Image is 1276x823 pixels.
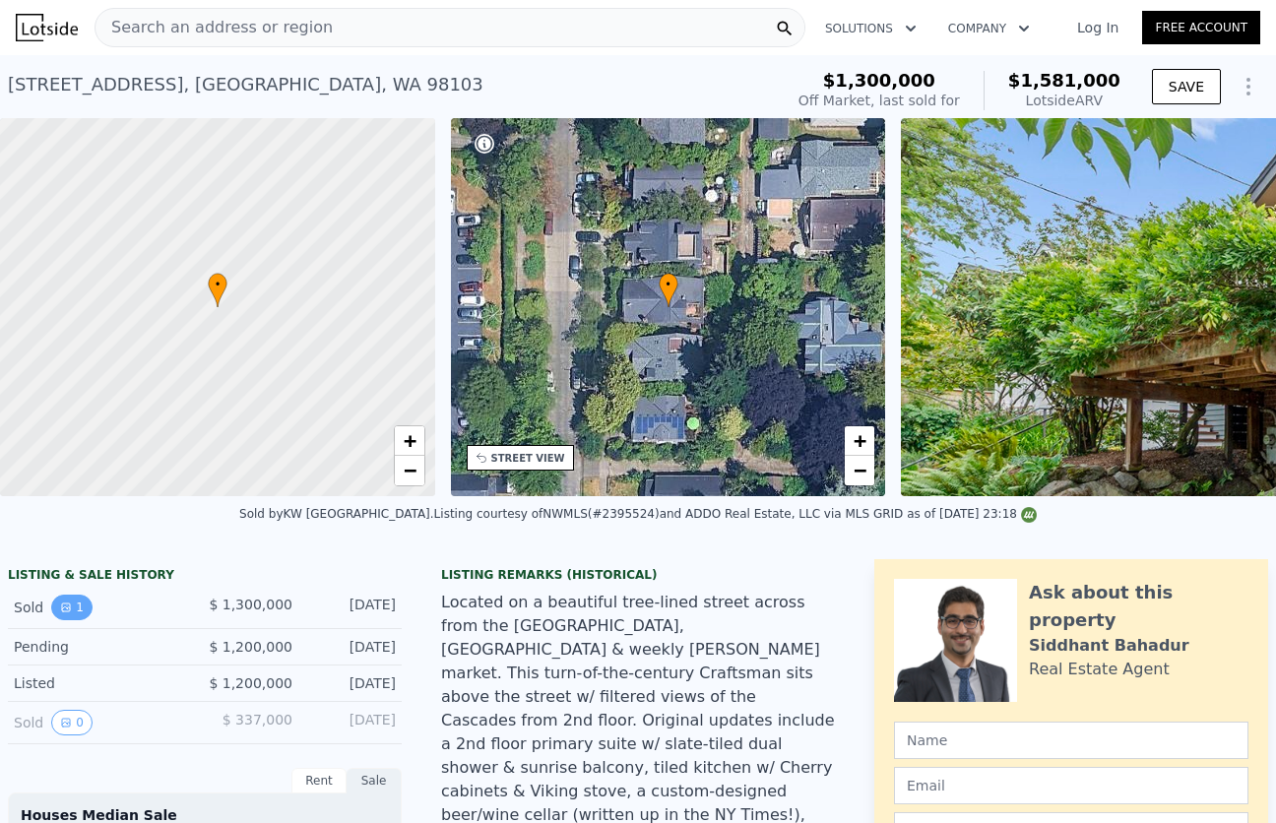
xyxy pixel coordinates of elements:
[1229,67,1268,106] button: Show Options
[308,595,396,620] div: [DATE]
[14,710,189,735] div: Sold
[209,675,292,691] span: $ 1,200,000
[209,639,292,655] span: $ 1,200,000
[1008,91,1120,110] div: Lotside ARV
[894,767,1248,804] input: Email
[308,673,396,693] div: [DATE]
[809,11,932,46] button: Solutions
[51,595,93,620] button: View historical data
[798,91,960,110] div: Off Market, last sold for
[14,637,189,657] div: Pending
[659,273,678,307] div: •
[491,451,565,466] div: STREET VIEW
[8,567,402,587] div: LISTING & SALE HISTORY
[209,597,292,612] span: $ 1,300,000
[96,16,333,39] span: Search an address or region
[1053,18,1142,37] a: Log In
[14,673,189,693] div: Listed
[403,428,415,453] span: +
[51,710,93,735] button: View historical data
[291,768,347,793] div: Rent
[1008,70,1120,91] span: $1,581,000
[1142,11,1260,44] a: Free Account
[208,276,227,293] span: •
[395,456,424,485] a: Zoom out
[403,458,415,482] span: −
[845,456,874,485] a: Zoom out
[1029,634,1189,658] div: Siddhant Bahadur
[854,428,866,453] span: +
[347,768,402,793] div: Sale
[434,507,1037,521] div: Listing courtesy of NWMLS (#2395524) and ADDO Real Estate, LLC via MLS GRID as of [DATE] 23:18
[659,276,678,293] span: •
[14,595,189,620] div: Sold
[308,710,396,735] div: [DATE]
[239,507,434,521] div: Sold by KW [GEOGRAPHIC_DATA] .
[223,712,292,728] span: $ 337,000
[823,70,935,91] span: $1,300,000
[1029,579,1248,634] div: Ask about this property
[395,426,424,456] a: Zoom in
[308,637,396,657] div: [DATE]
[854,458,866,482] span: −
[894,722,1248,759] input: Name
[208,273,227,307] div: •
[441,567,835,583] div: Listing Remarks (Historical)
[8,71,483,98] div: [STREET_ADDRESS] , [GEOGRAPHIC_DATA] , WA 98103
[1152,69,1221,104] button: SAVE
[845,426,874,456] a: Zoom in
[1021,507,1037,523] img: NWMLS Logo
[932,11,1046,46] button: Company
[1029,658,1170,681] div: Real Estate Agent
[16,14,78,41] img: Lotside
